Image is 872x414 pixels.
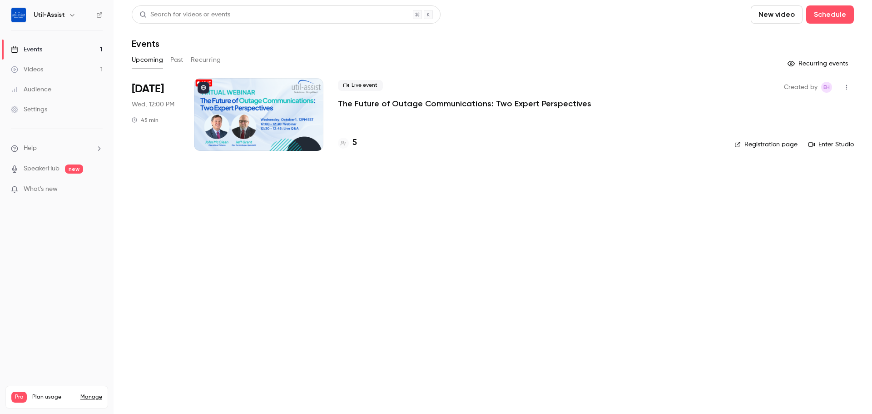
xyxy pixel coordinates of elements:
span: new [65,165,83,174]
span: [DATE] [132,82,164,96]
span: Live event [338,80,383,91]
span: Wed, 12:00 PM [132,100,174,109]
a: SpeakerHub [24,164,59,174]
div: Events [11,45,42,54]
iframe: Noticeable Trigger [92,185,103,194]
button: Recurring events [783,56,854,71]
button: Upcoming [132,53,163,67]
a: Enter Studio [808,140,854,149]
div: 45 min [132,116,159,124]
a: The Future of Outage Communications: Two Expert Perspectives [338,98,591,109]
img: Util-Assist [11,8,26,22]
button: Schedule [806,5,854,24]
button: New video [751,5,803,24]
div: Search for videos or events [139,10,230,20]
div: Videos [11,65,43,74]
a: Registration page [734,140,798,149]
div: Oct 1 Wed, 12:00 PM (America/Toronto) [132,78,179,151]
span: Pro [11,392,27,403]
li: help-dropdown-opener [11,144,103,153]
span: EH [823,82,830,93]
a: 5 [338,137,357,149]
h4: 5 [352,137,357,149]
button: Past [170,53,183,67]
button: Recurring [191,53,221,67]
h6: Util-Assist [34,10,65,20]
a: Manage [80,394,102,401]
div: Audience [11,85,51,94]
span: What's new [24,185,58,194]
h1: Events [132,38,159,49]
span: Plan usage [32,394,75,401]
div: Settings [11,105,47,114]
span: Help [24,144,37,153]
span: Emily Henderson [821,82,832,93]
span: Created by [784,82,817,93]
